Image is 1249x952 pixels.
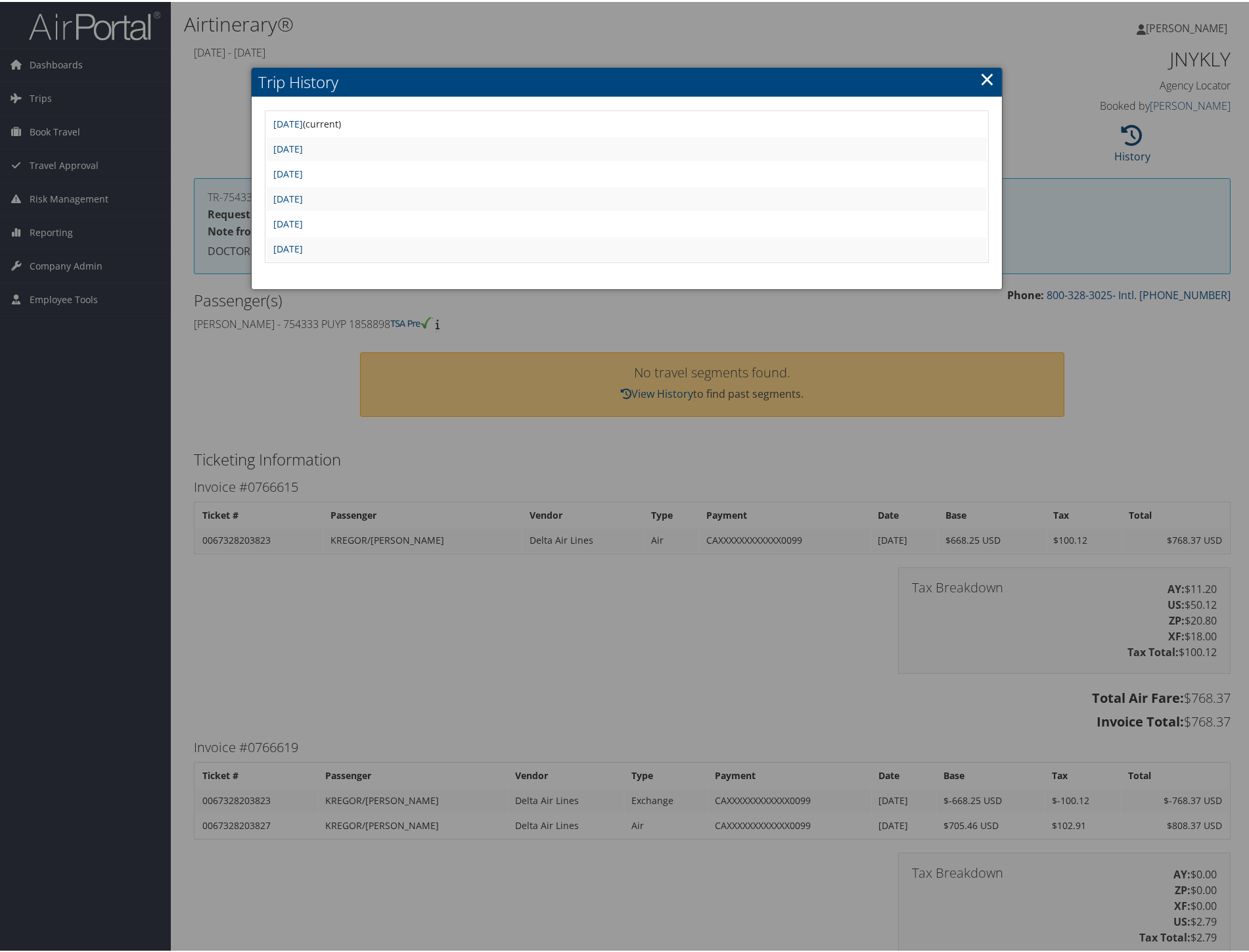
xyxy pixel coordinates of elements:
[273,216,303,228] a: [DATE]
[273,191,303,203] a: [DATE]
[273,241,303,253] a: [DATE]
[273,116,303,128] a: [DATE]
[267,110,988,134] td: (current)
[252,66,1003,95] h2: Trip History
[273,141,303,153] a: [DATE]
[980,64,995,90] a: ×
[273,166,303,178] a: [DATE]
